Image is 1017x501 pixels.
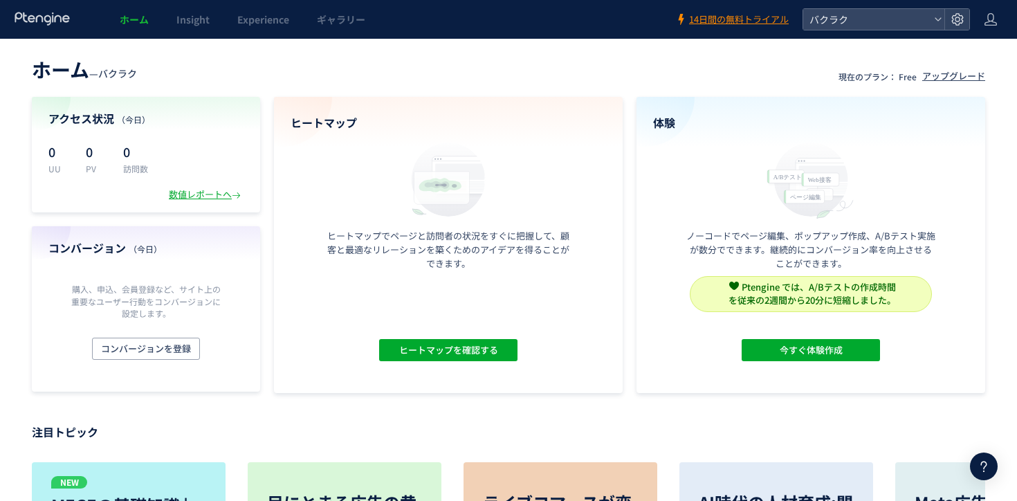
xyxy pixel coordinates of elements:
p: ノーコードでページ編集、ポップアップ作成、A/Bテスト実施が数分でできます。継続的にコンバージョン率を向上させることができます。 [686,229,935,271]
img: home_experience_onbo_jp-C5-EgdA0.svg [760,139,861,220]
span: バクラク [98,66,137,80]
div: アップグレード [922,70,985,83]
span: Insight [176,12,210,26]
a: 14日間の無料トライアル [675,13,789,26]
p: PV [86,163,107,174]
span: コンバージョンを登録 [101,338,191,360]
span: Experience [237,12,289,26]
span: 14日間の無料トライアル [689,13,789,26]
button: コンバージョンを登録 [92,338,200,360]
p: ヒートマップでページと訪問者の状況をすぐに把握して、顧客と最適なリレーションを築くためのアイデアを得ることができます。 [324,229,573,271]
span: （今日） [117,113,150,125]
span: 今すぐ体験作成 [780,339,843,361]
span: ギャラリー [317,12,365,26]
span: Ptengine では、A/Bテストの作成時間 を従来の2週間から20分に短縮しました。 [729,280,896,307]
button: ヒートマップを確認する [379,339,517,361]
span: ホーム [120,12,149,26]
p: 現在のプラン： Free [839,71,917,82]
span: バクラク [805,9,928,30]
p: 訪問数 [123,163,148,174]
p: 注目トピック [32,421,985,443]
p: UU [48,163,69,174]
h4: アクセス状況 [48,111,244,127]
span: ホーム [32,55,89,83]
div: 数値レポートへ [169,188,244,201]
div: — [32,55,137,83]
h4: コンバージョン [48,240,244,256]
span: ヒートマップを確認する [399,339,498,361]
p: 0 [48,140,69,163]
p: 0 [123,140,148,163]
button: 今すぐ体験作成 [742,339,880,361]
p: 購入、申込、会員登録など、サイト上の重要なユーザー行動をコンバージョンに設定します。 [68,283,224,318]
span: （今日） [129,243,162,255]
p: 0 [86,140,107,163]
h4: ヒートマップ [291,115,606,131]
p: NEW [51,476,87,489]
h4: 体験 [653,115,969,131]
img: svg+xml,%3c [729,281,739,291]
